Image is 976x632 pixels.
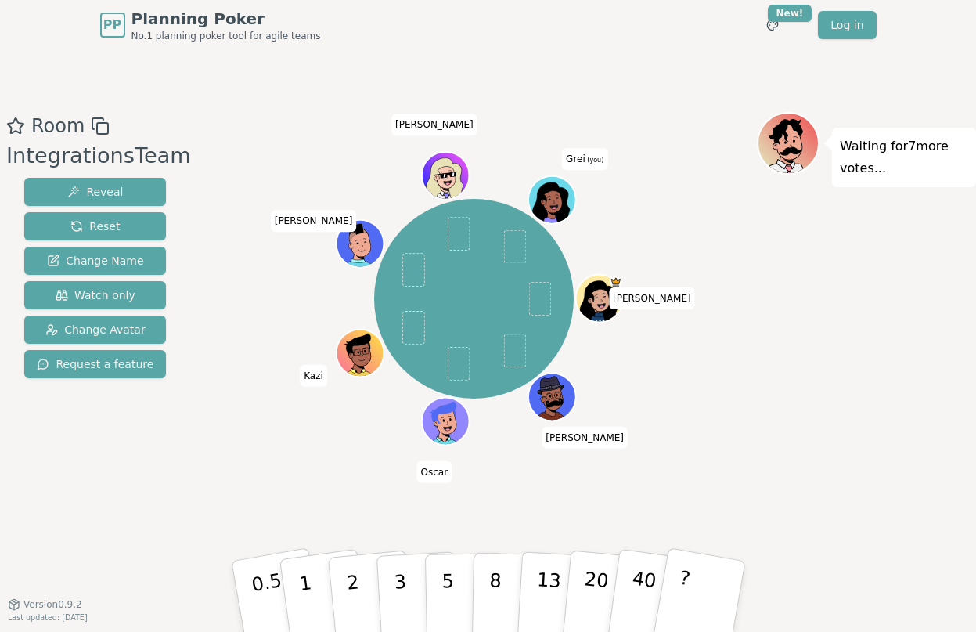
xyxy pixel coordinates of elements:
[391,114,477,136] span: Click to change your name
[67,184,123,200] span: Reveal
[56,287,135,303] span: Watch only
[8,598,82,611] button: Version0.9.2
[768,5,812,22] div: New!
[8,613,88,622] span: Last updated: [DATE]
[47,253,143,269] span: Change Name
[103,16,121,34] span: PP
[271,211,357,233] span: Click to change your name
[24,281,166,309] button: Watch only
[542,427,628,449] span: Click to change your name
[758,11,787,39] button: New!
[300,365,327,387] span: Click to change your name
[24,316,166,344] button: Change Avatar
[840,135,968,179] p: Waiting for 7 more votes...
[610,276,622,288] span: Kate is the host
[70,218,120,234] span: Reset
[6,112,25,140] button: Add as favourite
[100,8,321,42] a: PPPlanning PokerNo.1 planning poker tool for agile teams
[24,247,166,275] button: Change Name
[23,598,82,611] span: Version 0.9.2
[31,112,85,140] span: Room
[818,11,876,39] a: Log in
[417,461,452,483] span: Click to change your name
[530,178,574,222] button: Click to change your avatar
[131,30,321,42] span: No.1 planning poker tool for agile teams
[609,287,695,309] span: Click to change your name
[24,350,166,378] button: Request a feature
[37,356,153,372] span: Request a feature
[585,157,604,164] span: (you)
[131,8,321,30] span: Planning Poker
[24,212,166,240] button: Reset
[6,140,191,172] div: IntegrationsTeam
[562,148,607,170] span: Click to change your name
[24,178,166,206] button: Reveal
[45,322,146,338] span: Change Avatar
